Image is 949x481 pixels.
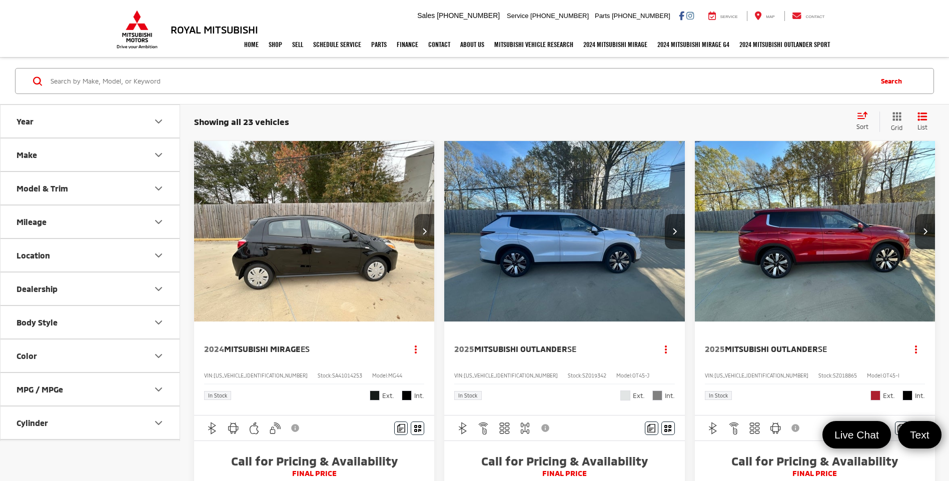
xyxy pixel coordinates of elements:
a: 2024 Mitsubishi Mirage [578,32,652,57]
img: 2025 Mitsubishi Outlander SE [694,141,936,322]
a: Facebook: Click to visit our Facebook page [679,11,684,19]
a: About Us [455,32,489,57]
img: Android Auto [227,422,240,434]
span: FINAL PRICE [705,468,925,478]
button: View Disclaimer [287,417,304,438]
input: Search by Make, Model, or Keyword [50,69,871,93]
img: Comments [897,424,905,432]
img: 3rd Row Seating [498,422,511,434]
span: VIN: [204,372,214,378]
a: Shop [264,32,287,57]
span: [US_VEHICLE_IDENTIFICATION_NUMBER] [464,372,558,378]
img: Remote Start [477,422,490,434]
span: SE [567,344,576,353]
span: [PHONE_NUMBER] [530,12,589,19]
span: [US_VEHICLE_IDENTIFICATION_NUMBER] [714,372,808,378]
span: Model: [616,372,632,378]
a: Text [898,421,941,448]
img: Remote Start [728,422,740,434]
a: 2024 Mitsubishi Outlander SPORT [734,32,835,57]
div: Location [17,250,50,260]
span: Text [905,428,934,441]
a: 2024Mitsubishi MirageES [204,343,397,354]
div: Year [17,116,34,126]
span: Ext. [883,391,895,400]
a: Schedule Service: Opens in a new tab [308,32,366,57]
span: Light Gray [652,390,662,400]
a: 2024 Mitsubishi Mirage G4 [652,32,734,57]
button: List View [910,111,935,132]
span: In Stock [208,393,227,398]
a: Instagram: Click to visit our Instagram page [686,11,694,19]
span: Call for Pricing & Availability [705,453,925,468]
div: Color [17,351,37,360]
span: Service [507,12,528,19]
span: Call for Pricing & Availability [204,453,424,468]
button: Comments [394,421,408,435]
a: 2025 Mitsubishi Outlander SE2025 Mitsubishi Outlander SE2025 Mitsubishi Outlander SE2025 Mitsubis... [444,141,685,321]
span: ES [301,344,310,353]
span: Showing all 23 vehicles [194,116,289,126]
div: 2025 Mitsubishi Outlander SE 0 [444,141,685,321]
span: 2025 [705,344,725,353]
img: 2024 Mitsubishi Mirage ES [194,141,435,322]
img: 4WD/AWD [519,422,531,434]
button: Next image [915,214,935,249]
span: Model: [867,372,883,378]
span: Stock: [568,372,582,378]
span: Call for Pricing & Availability [454,453,674,468]
button: YearYear [1,105,181,137]
span: FINAL PRICE [454,468,674,478]
button: Next image [665,214,685,249]
span: 2025 [454,344,474,353]
div: Body Style [153,316,165,328]
span: MG44 [388,372,402,378]
span: SZ019342 [582,372,606,378]
img: Bluetooth® [206,422,219,434]
button: MileageMileage [1,205,181,238]
a: Contact [423,32,455,57]
span: SA41014253 [332,372,362,378]
div: Location [153,249,165,261]
img: 3rd Row Seating [748,422,761,434]
span: Black [902,390,912,400]
button: Next image [414,214,434,249]
span: Int. [915,391,925,400]
div: Cylinder [17,418,48,427]
a: Sell [287,32,308,57]
div: Dealership [153,283,165,295]
div: Make [17,150,37,159]
i: Window Sticker [664,424,671,432]
span: [PHONE_NUMBER] [612,12,670,19]
span: Service [720,14,738,19]
div: Color [153,350,165,362]
button: MakeMake [1,138,181,171]
div: Dealership [17,284,58,293]
span: OT45-J [632,372,649,378]
div: Cylinder [153,417,165,429]
span: Red Diamond [870,390,880,400]
span: OT45-I [883,372,899,378]
img: Bluetooth® [457,422,469,434]
img: Bluetooth® [707,422,719,434]
button: Grid View [879,111,910,132]
button: Actions [407,340,424,358]
span: Grid [891,123,902,132]
button: Comments [645,421,658,435]
div: MPG / MPGe [153,383,165,395]
span: Sales [417,11,435,19]
span: In Stock [458,393,477,398]
span: [US_VEHICLE_IDENTIFICATION_NUMBER] [214,372,308,378]
img: Mitsubishi [115,10,160,49]
span: 2024 [204,344,224,353]
button: Actions [907,340,925,358]
a: Mitsubishi Vehicle Research [489,32,578,57]
div: MPG / MPGe [17,384,63,394]
img: Comments [647,424,655,432]
span: Int. [665,391,675,400]
i: Window Sticker [414,424,421,432]
img: Android Auto [769,422,782,434]
img: Comments [397,424,405,432]
span: Contact [805,14,824,19]
a: Live Chat [822,421,891,448]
